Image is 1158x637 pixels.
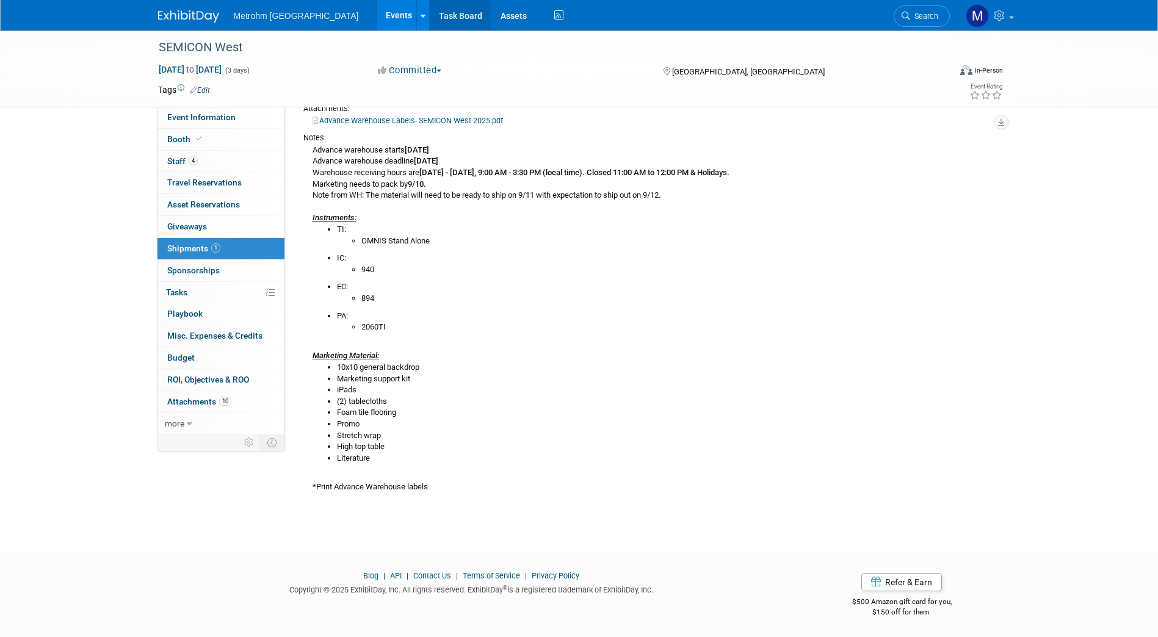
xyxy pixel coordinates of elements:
[157,151,284,172] a: Staff4
[503,585,507,591] sup: ®
[219,397,231,406] span: 10
[158,84,210,96] td: Tags
[157,282,284,303] a: Tasks
[337,373,991,385] li: Marketing support kit
[313,213,356,222] i: Instruments:
[969,84,1002,90] div: Event Rating
[413,571,451,580] a: Contact Us
[234,11,359,21] span: Metrohm [GEOGRAPHIC_DATA]
[154,37,932,59] div: SEMICON West
[337,430,991,442] li: Stretch wrap
[157,107,284,128] a: Event Information
[167,397,231,406] span: Attachments
[184,65,196,74] span: to
[672,67,825,76] span: [GEOGRAPHIC_DATA], [GEOGRAPHIC_DATA]
[239,434,260,450] td: Personalize Event Tab Strip
[522,571,530,580] span: |
[303,103,991,114] div: Attachments:
[190,86,210,95] a: Edit
[167,265,220,275] span: Sponsorships
[337,281,991,304] li: EC:
[157,194,284,215] a: Asset Reservations
[158,581,786,596] div: Copyright © 2025 ExhibitDay, Inc. All rights reserved. ExhibitDay is a registered trademark of Ex...
[157,391,284,412] a: Attachments10
[157,238,284,259] a: Shipments1
[803,589,1001,617] div: $500 Amazon gift card for you,
[453,571,461,580] span: |
[380,571,388,580] span: |
[910,12,938,21] span: Search
[463,571,520,580] a: Terms of Service
[337,453,991,464] li: Literature
[337,311,991,333] li: PA:
[337,224,991,247] li: TI:
[157,129,284,150] a: Booth
[337,362,991,373] li: 10x10 general backdrop
[167,353,195,362] span: Budget
[894,5,950,27] a: Search
[414,156,438,165] b: [DATE]
[313,351,379,360] u: Marketing Material:
[167,309,203,318] span: Playbook
[403,571,411,580] span: |
[803,607,1001,617] div: $150 off for them.
[211,243,220,253] span: 1
[157,260,284,281] a: Sponsorships
[408,179,426,189] b: 9/10.
[167,112,236,122] span: Event Information
[337,253,991,275] li: IC:
[363,571,378,580] a: Blog
[532,571,579,580] a: Privacy Policy
[861,573,942,591] a: Refer & Earn
[303,132,991,143] div: Notes:
[165,419,184,428] span: more
[157,216,284,237] a: Giveaways
[974,66,1003,75] div: In-Person
[259,434,284,450] td: Toggle Event Tabs
[337,396,991,408] li: (2) tablecloths
[224,67,250,74] span: (3 days)
[158,10,219,23] img: ExhibitDay
[167,221,207,231] span: Giveaways
[157,325,284,347] a: Misc. Expenses & Credits
[361,264,991,276] li: 940
[157,303,284,325] a: Playbook
[337,384,991,396] li: iPads
[313,116,503,125] a: Advance Warehouse Labels- SEMICON West 2025.pdf
[167,156,198,166] span: Staff
[405,145,429,154] b: [DATE]
[196,135,202,142] i: Booth reservation complete
[167,200,240,209] span: Asset Reservations
[157,172,284,193] a: Travel Reservations
[878,63,1004,82] div: Event Format
[337,441,991,453] li: High top table
[157,347,284,369] a: Budget
[167,243,220,253] span: Shipments
[337,419,991,430] li: Promo
[167,375,249,384] span: ROI, Objectives & ROO
[157,413,284,434] a: more
[966,4,989,27] img: Michelle Simoes
[419,168,729,177] b: [DATE] - [DATE], 9:00 AM - 3:30 PM (local time). Closed 11:00 AM to 12:00 PM & Holidays.
[337,407,991,419] li: Foam tile flooring
[166,287,187,297] span: Tasks
[167,134,204,144] span: Booth
[167,331,262,340] span: Misc. Expenses & Credits
[167,178,242,187] span: Travel Reservations
[374,64,446,77] button: Committed
[303,143,991,493] div: Advance warehouse starts Advance warehouse deadline Warehouse receiving hours are Marketing needs...
[960,65,972,75] img: Format-Inperson.png
[158,64,222,75] span: [DATE] [DATE]
[390,571,402,580] a: API
[361,322,991,333] li: 2060TI
[189,156,198,165] span: 4
[361,236,991,247] li: OMNIS Stand Alone
[361,293,991,304] li: 894
[157,369,284,390] a: ROI, Objectives & ROO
